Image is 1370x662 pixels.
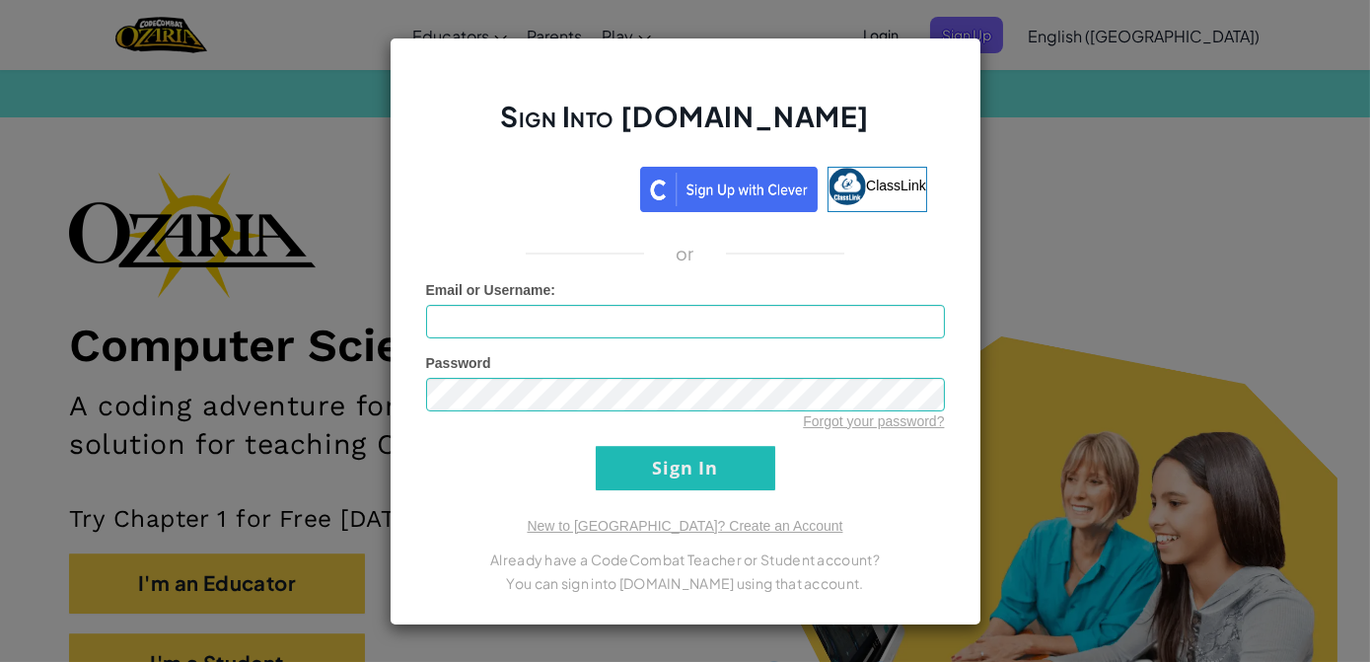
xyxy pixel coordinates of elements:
[829,168,866,205] img: classlink-logo-small.png
[527,518,842,534] a: New to [GEOGRAPHIC_DATA]? Create an Account
[426,98,945,155] h2: Sign Into [DOMAIN_NAME]
[866,177,926,192] span: ClassLink
[596,446,775,490] input: Sign In
[426,282,551,298] span: Email or Username
[426,280,556,300] label: :
[640,167,818,212] img: clever_sso_button@2x.png
[676,242,694,265] p: or
[426,571,945,595] p: You can sign into [DOMAIN_NAME] using that account.
[426,548,945,571] p: Already have a CodeCombat Teacher or Student account?
[426,355,491,371] span: Password
[803,413,944,429] a: Forgot your password?
[965,20,1350,288] iframe: Diálogo de Acceder con Google
[433,165,640,208] iframe: Botón de Acceder con Google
